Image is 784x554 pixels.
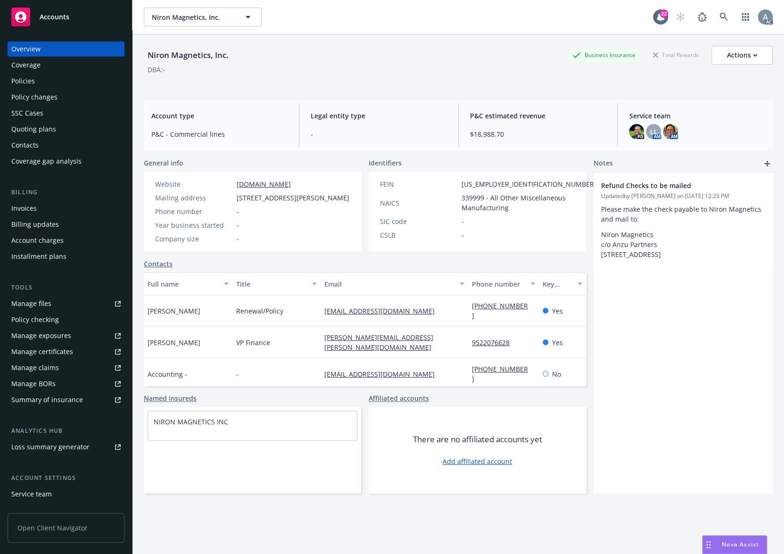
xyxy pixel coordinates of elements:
a: Manage files [8,296,124,311]
a: Manage BORs [8,376,124,391]
span: Legal entity type [311,111,447,121]
span: 339999 - All Other Miscellaneous Manufacturing [462,193,596,213]
a: Billing updates [8,217,124,232]
a: Service team [8,487,124,502]
span: - [311,129,447,139]
div: Overview [11,41,41,57]
a: Policy checking [8,312,124,327]
div: Invoices [11,201,37,216]
span: Identifiers [369,158,402,168]
a: Manage claims [8,360,124,375]
span: LL [650,127,657,137]
a: Installment plans [8,249,124,264]
div: Title [236,279,307,289]
a: Affiliated accounts [369,393,429,403]
span: Niron Magnetics, Inc. [152,12,233,22]
button: Phone number [468,273,539,295]
div: SSC Cases [11,106,43,121]
div: Full name [148,279,218,289]
a: Manage exposures [8,328,124,343]
div: Year business started [155,220,233,230]
div: Policy changes [11,90,58,105]
img: photo [758,9,773,25]
div: DBA: - [148,65,165,74]
button: Full name [144,273,232,295]
div: Phone number [472,279,525,289]
span: Notes [594,158,613,169]
div: Sales relationships [11,503,71,518]
a: Contacts [8,138,124,153]
div: CSLB [380,230,458,240]
a: SSC Cases [8,106,124,121]
div: Policy checking [11,312,59,327]
div: Actions [727,46,757,64]
a: Manage certificates [8,344,124,359]
div: Manage exposures [11,328,71,343]
div: Email [324,279,454,289]
div: Website [155,179,233,189]
a: Search [714,8,733,26]
span: P&C - Commercial lines [151,129,288,139]
span: Account type [151,111,288,121]
span: [PERSON_NAME] [148,338,200,347]
div: 22 [660,9,668,18]
div: Summary of insurance [11,392,83,407]
a: Coverage [8,58,124,73]
div: FEIN [380,179,458,189]
span: - [237,234,239,244]
button: Nova Assist [702,535,767,554]
p: Niron Magnetics c/o Anzu Partners [STREET_ADDRESS] [601,230,765,259]
a: Report a Bug [693,8,711,26]
button: Email [321,273,468,295]
button: Key contact [539,273,586,295]
div: Coverage gap analysis [11,154,82,169]
a: Named insureds [144,393,197,403]
div: Mailing address [155,193,233,203]
div: Account charges [11,233,64,248]
div: Niron Magnetics, Inc. [144,49,232,61]
div: Quoting plans [11,122,56,137]
div: Business Insurance [568,49,640,61]
a: [EMAIL_ADDRESS][DOMAIN_NAME] [324,306,442,315]
span: [STREET_ADDRESS][PERSON_NAME] [237,193,349,203]
a: Coverage gap analysis [8,154,124,169]
div: Contacts [11,138,39,153]
div: Installment plans [11,249,66,264]
div: Key contact [543,279,572,289]
div: Manage files [11,296,51,311]
a: Quoting plans [8,122,124,137]
a: Overview [8,41,124,57]
span: Open Client Navigator [8,513,124,543]
div: Manage certificates [11,344,73,359]
span: - [237,220,239,230]
span: Refund Checks to be mailed [601,181,741,190]
a: Policy changes [8,90,124,105]
div: Manage BORs [11,376,56,391]
span: - [462,216,464,226]
div: Total Rewards [648,49,704,61]
span: [PERSON_NAME] [148,306,200,316]
span: Yes [552,338,563,347]
a: [DOMAIN_NAME] [237,180,291,189]
div: Phone number [155,207,233,216]
div: Billing updates [11,217,59,232]
a: Add affiliated account [443,456,512,466]
div: Company size [155,234,233,244]
div: Coverage [11,58,41,73]
div: Loss summary generator [11,439,90,455]
div: Account settings [8,473,124,483]
div: Tools [8,283,124,292]
img: photo [629,124,644,139]
span: General info [144,158,183,168]
a: NIRON MAGNETICS INC [154,417,228,426]
div: Policies [11,74,35,89]
a: add [761,158,773,169]
div: SIC code [380,216,458,226]
span: - [236,369,239,379]
span: Updated by [PERSON_NAME] on [DATE] 12:23 PM [601,192,765,200]
p: Please make the check payable to Niron Magnetics and mail to: [601,204,765,224]
span: Accounting - [148,369,187,379]
div: NAICS [380,198,458,208]
a: 9522076628 [472,338,517,347]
